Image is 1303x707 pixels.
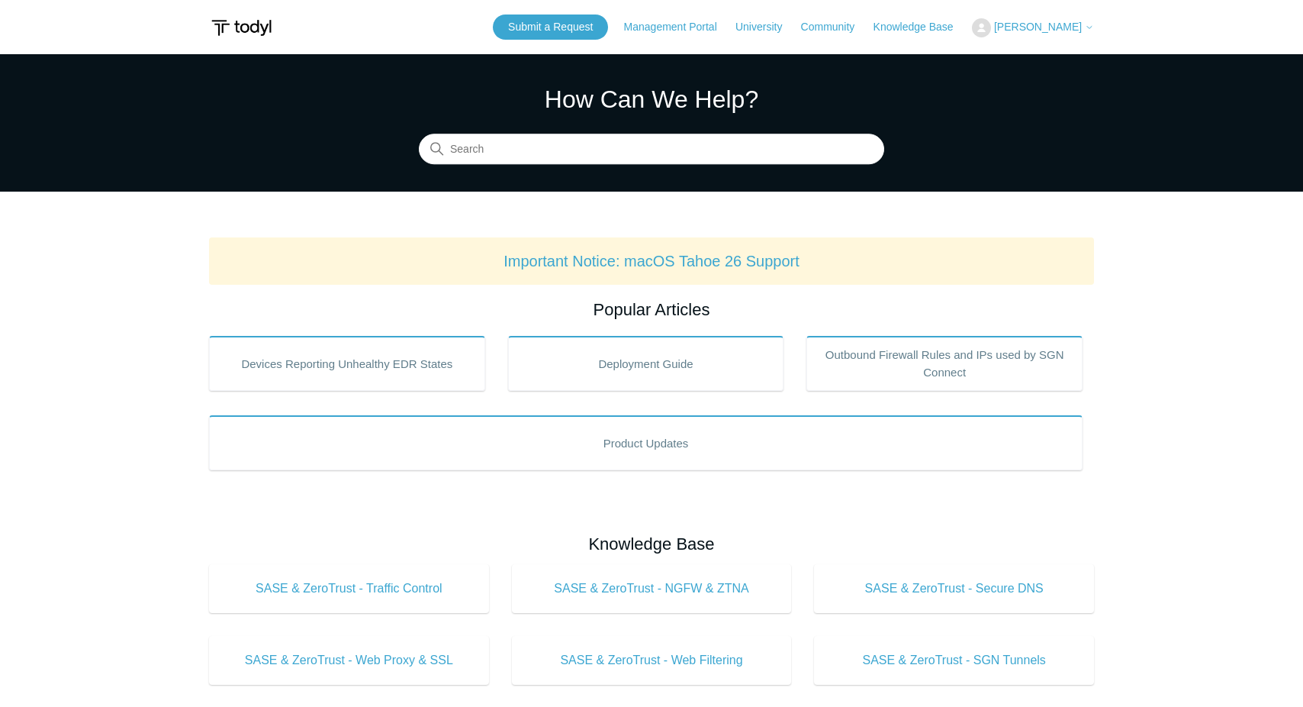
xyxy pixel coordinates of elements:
[232,579,466,598] span: SASE & ZeroTrust - Traffic Control
[508,336,784,391] a: Deployment Guide
[419,81,884,118] h1: How Can We Help?
[994,21,1082,33] span: [PERSON_NAME]
[837,579,1071,598] span: SASE & ZeroTrust - Secure DNS
[232,651,466,670] span: SASE & ZeroTrust - Web Proxy & SSL
[535,651,769,670] span: SASE & ZeroTrust - Web Filtering
[801,19,870,35] a: Community
[837,651,1071,670] span: SASE & ZeroTrust - SGN Tunnels
[209,297,1094,322] h2: Popular Articles
[209,336,485,391] a: Devices Reporting Unhealthy EDR States
[814,564,1094,613] a: SASE & ZeroTrust - Secure DNS
[735,19,797,35] a: University
[814,636,1094,685] a: SASE & ZeroTrust - SGN Tunnels
[512,636,792,685] a: SASE & ZeroTrust - Web Filtering
[504,253,799,270] a: Important Notice: macOS Tahoe 26 Support
[209,531,1094,557] h2: Knowledge Base
[419,134,884,165] input: Search
[493,15,608,40] a: Submit a Request
[806,336,1083,391] a: Outbound Firewall Rules and IPs used by SGN Connect
[873,19,969,35] a: Knowledge Base
[535,579,769,598] span: SASE & ZeroTrust - NGFW & ZTNA
[624,19,732,35] a: Management Portal
[209,14,274,42] img: Todyl Support Center Help Center home page
[972,18,1094,37] button: [PERSON_NAME]
[209,564,489,613] a: SASE & ZeroTrust - Traffic Control
[209,636,489,685] a: SASE & ZeroTrust - Web Proxy & SSL
[512,564,792,613] a: SASE & ZeroTrust - NGFW & ZTNA
[209,415,1083,470] a: Product Updates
